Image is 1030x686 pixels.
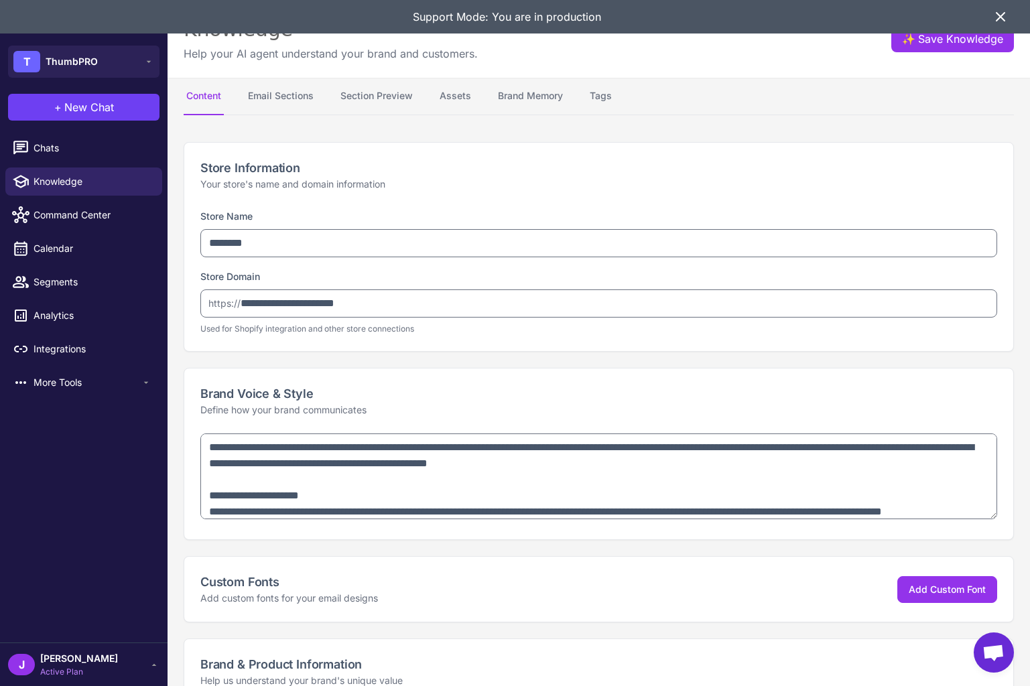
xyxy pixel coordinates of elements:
span: Active Plan [40,666,118,678]
span: Add Custom Font [909,584,986,595]
span: [PERSON_NAME] [40,651,118,666]
h2: Brand & Product Information [200,655,997,673]
button: Section Preview [338,78,415,115]
span: ✨ [902,31,913,42]
button: Add Custom Font [897,576,997,603]
button: +New Chat [8,94,159,121]
h2: Custom Fonts [200,573,378,591]
span: + [54,99,62,115]
label: Store Name [200,210,253,222]
a: Segments [5,268,162,296]
span: Chats [34,141,151,155]
span: Integrations [34,342,151,356]
span: ThumbPRO [46,54,98,69]
a: Knowledge [5,167,162,196]
div: T [13,51,40,72]
span: New Chat [64,99,114,115]
button: Tags [587,78,615,115]
a: Command Center [5,201,162,229]
p: Add custom fonts for your email designs [200,591,378,606]
label: Store Domain [200,271,260,282]
a: Chats [5,134,162,162]
span: Command Center [34,208,151,222]
a: Open chat [974,632,1014,673]
button: Assets [437,78,474,115]
div: J [8,654,35,675]
a: Integrations [5,335,162,363]
p: Used for Shopify integration and other store connections [200,323,997,335]
span: Knowledge [34,174,151,189]
span: More Tools [34,375,141,390]
p: Your store's name and domain information [200,177,997,192]
p: Define how your brand communicates [200,403,997,417]
p: Help your AI agent understand your brand and customers. [184,46,478,62]
button: ✨Save Knowledge [891,25,1014,52]
button: Content [184,78,224,115]
button: TThumbPRO [8,46,159,78]
button: Brand Memory [495,78,566,115]
a: Calendar [5,234,162,263]
span: Segments [34,275,151,289]
h2: Brand Voice & Style [200,385,997,403]
a: Analytics [5,301,162,330]
button: Email Sections [245,78,316,115]
span: Analytics [34,308,151,323]
span: Calendar [34,241,151,256]
h2: Store Information [200,159,997,177]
